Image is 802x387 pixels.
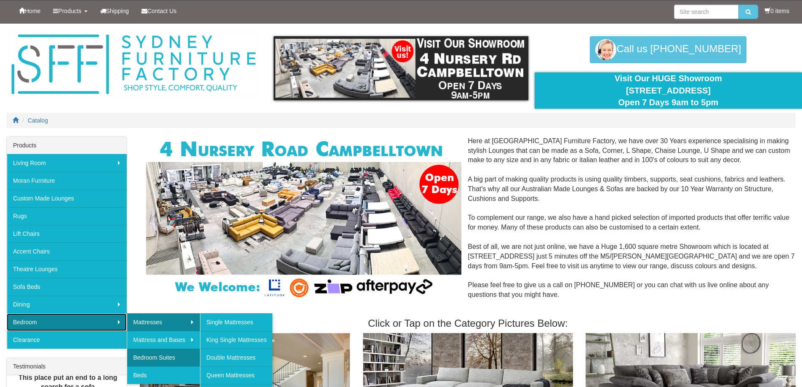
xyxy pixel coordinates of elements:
[106,8,129,14] span: Shipping
[7,172,127,189] a: Moran Furniture
[13,0,47,21] a: Home
[200,366,272,384] a: Queen Mattresses
[127,366,200,384] a: Beds
[135,0,183,21] a: Contact Us
[140,318,796,329] h3: Click or Tap on the Category Pictures Below:
[7,207,127,225] a: Rugs
[7,313,127,331] a: Bedroom
[200,313,272,331] a: Single Mattresses
[146,136,461,300] img: Corner Modular Lounges
[7,225,127,243] a: Lift Chairs
[7,243,127,260] a: Accent Chairs
[47,0,93,21] a: Products
[765,7,789,15] li: 0 items
[541,72,796,109] div: Visit Our HUGE Showroom [STREET_ADDRESS] Open 7 Days 9am to 5pm
[7,296,127,313] a: Dining
[7,278,127,296] a: Sofa Beds
[7,260,127,278] a: Theatre Lounges
[140,136,796,310] div: Here at [GEOGRAPHIC_DATA] Furniture Factory, we have over 30 Years experience specialising in mak...
[7,32,260,97] img: Sydney Furniture Factory
[25,8,40,14] span: Home
[7,154,127,172] a: Living Room
[147,8,176,14] span: Contact Us
[274,36,528,100] img: showroom.gif
[7,358,127,375] div: Testimonials
[200,331,272,349] a: King Single Mattresses
[674,5,738,19] input: Site search
[7,137,127,154] div: Products
[7,189,127,207] a: Custom Made Lounges
[7,331,127,349] a: Clearance
[94,0,136,21] a: Shipping
[200,349,272,366] a: Double Mattresses
[58,8,81,14] span: Products
[28,117,48,124] a: Catalog
[127,349,200,366] a: Bedroom Suites
[127,331,200,349] a: Mattress and Bases
[127,313,200,331] a: Mattresses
